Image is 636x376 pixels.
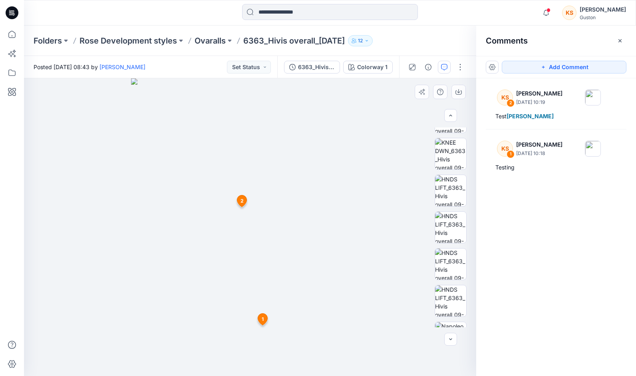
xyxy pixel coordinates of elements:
[562,6,576,20] div: KS
[495,163,617,172] div: Testing
[34,63,145,71] span: Posted [DATE] 08:43 by
[486,36,528,46] h2: Comments
[348,35,373,46] button: 12
[195,35,226,46] a: Ovaralls
[79,35,177,46] a: Rose Development styles
[243,35,345,46] p: 6363_Hivis overall_[DATE]
[435,212,466,243] img: HNDS LIFT_6363_Hivis overall_09-09-2025_Colorway 1_Back
[516,98,562,106] p: [DATE] 10:19
[495,111,617,121] div: Test
[516,149,562,157] p: [DATE] 10:18
[435,138,466,169] img: KNEE DWN_6363_Hivis overall_09-09-2025_Colorway 1_Right
[131,78,369,376] img: eyJhbGciOiJIUzI1NiIsImtpZCI6IjAiLCJzbHQiOiJzZXMiLCJ0eXAiOiJKV1QifQ.eyJkYXRhIjp7InR5cGUiOiJzdG9yYW...
[343,61,393,74] button: Colorway 1
[34,35,62,46] a: Folders
[516,140,562,149] p: [PERSON_NAME]
[357,63,388,72] div: Colorway 1
[580,14,626,20] div: Guston
[284,61,340,74] button: 6363_Hivis overall_[DATE]
[502,61,626,74] button: Add Comment
[422,61,435,74] button: Details
[497,141,513,157] div: KS
[435,285,466,316] img: HNDS LIFT_6363_Hivis overall_09-09-2025_Colorway 1_Right
[435,175,466,206] img: HNDS LIFT_6363_Hivis overall_09-09-2025_Colorway 1_Front
[435,249,466,280] img: HNDS LIFT_6363_Hivis overall_09-09-2025_Colorway 1_Left
[497,90,513,105] div: KS
[507,99,515,107] div: 2
[358,36,363,45] p: 12
[507,150,515,158] div: 1
[580,5,626,14] div: [PERSON_NAME]
[298,63,335,72] div: 6363_Hivis overall_[DATE]
[99,64,145,70] a: [PERSON_NAME]
[435,322,466,353] img: Napoleon pkt 2025-09-10 123805
[507,113,554,119] span: [PERSON_NAME]
[516,89,562,98] p: [PERSON_NAME]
